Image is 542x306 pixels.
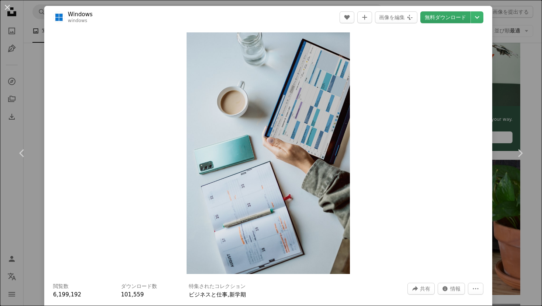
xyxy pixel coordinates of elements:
[438,283,465,295] button: この画像に関する統計
[340,11,354,23] button: いいね！
[420,11,470,23] a: 無料ダウンロード
[68,18,87,23] a: windows
[468,283,483,295] button: その他のアクション
[53,283,69,290] h3: 閲覧数
[471,11,483,23] button: ダウンロードサイズを選択してください
[68,11,93,18] a: Windows
[498,118,542,189] a: 次へ
[53,291,81,298] span: 6,199,192
[121,283,157,290] h3: ダウンロード数
[121,291,144,298] span: 101,559
[53,11,65,23] img: Windowsのプロフィールを見る
[450,283,461,294] span: 情報
[357,11,372,23] button: コレクションに追加する
[375,11,417,23] button: 画像を編集
[187,32,350,274] button: この画像でズームインする
[407,283,435,295] button: このビジュアルを共有する
[187,32,350,274] img: 白い陶器のマグカップとラップトップの近くでiPadを持っている人
[229,291,246,298] a: 新学期
[420,283,430,294] span: 共有
[227,291,229,298] span: ,
[189,291,227,298] a: ビジネスと仕事
[189,283,246,290] h3: 特集されたコレクション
